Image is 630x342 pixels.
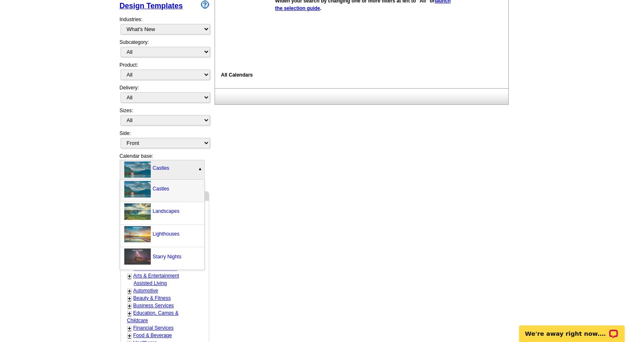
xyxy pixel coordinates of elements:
[134,280,167,286] a: Assisted Living
[120,39,209,61] div: Subcategory:
[514,316,630,342] iframe: LiveChat chat widget
[124,203,151,220] img: Calendar2020_Landscapes_THUMBNAIL.jpg
[153,226,180,242] label: Lighthouses
[133,288,158,294] a: Automotive
[120,2,183,10] a: Design Templates
[133,273,179,279] a: Arts & Entertainment
[124,181,151,197] img: Calendar2020_Castles_THUMBNAIL.jpg
[120,130,209,149] div: Side:
[128,325,131,332] a: +
[128,273,131,279] a: +
[133,325,174,331] a: Financial Services
[128,332,131,339] a: +
[153,161,169,175] label: Castles
[124,226,151,243] img: Calendar2020_Lighthouses_THUMBNAIL.jpg
[128,303,131,309] a: +
[120,149,209,187] div: Calendar base:
[120,107,209,130] div: Sizes:
[120,84,209,107] div: Delivery:
[133,332,172,338] a: Food & Beverage
[201,0,209,9] img: design-wizard-help-icon.png
[153,248,181,265] label: Starry Nights
[124,161,151,178] img: Calendar2020_Castles_THUMBNAIL.jpg
[128,310,131,317] a: +
[133,303,174,308] a: Business Services
[133,295,171,301] a: Beauty & Fitness
[128,288,131,294] a: +
[120,61,209,84] div: Product:
[127,310,179,323] a: Education, Camps & Childcare
[153,181,169,197] label: Castles
[128,295,131,302] a: +
[120,12,209,39] div: Industries:
[124,248,151,265] img: Calendar2020_StarryNights_THUMBNAIL.jpg
[153,203,180,219] label: Landscapes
